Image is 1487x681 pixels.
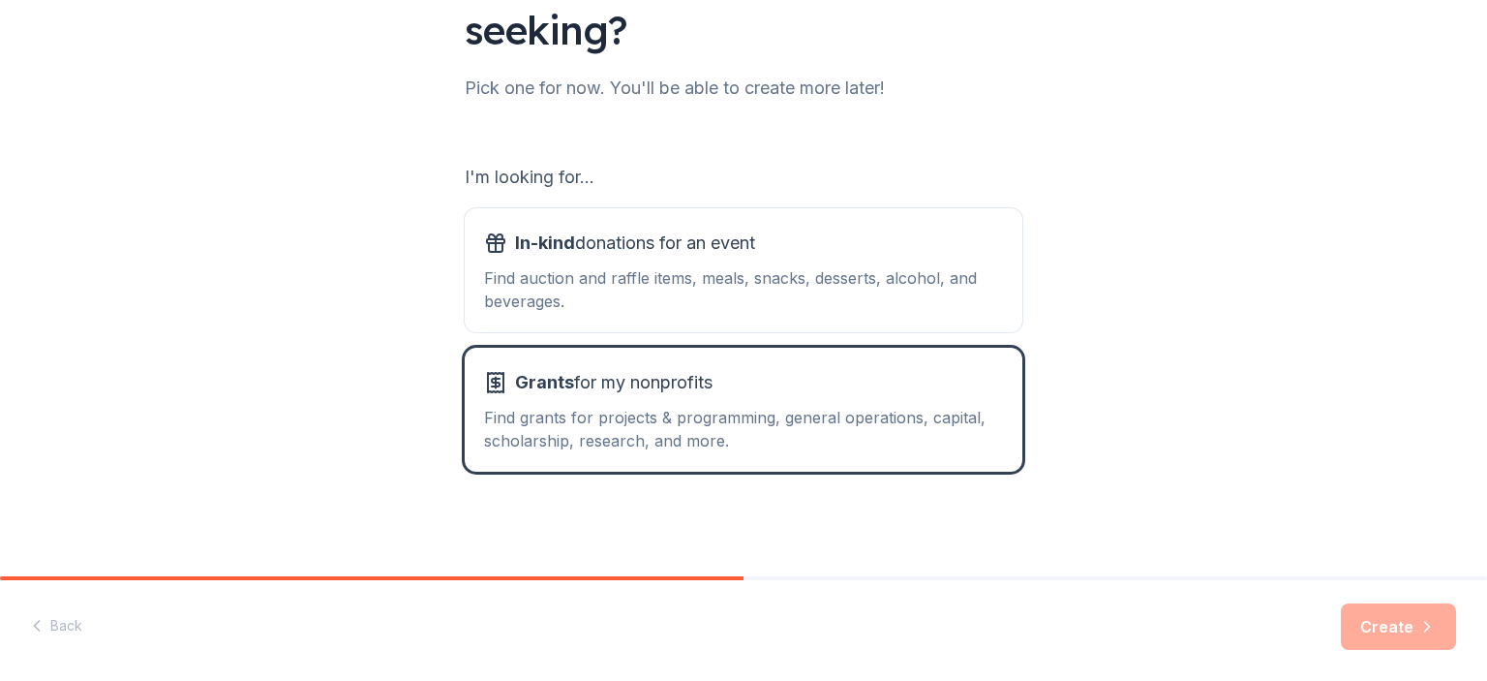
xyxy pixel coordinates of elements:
div: Pick one for now. You'll be able to create more later! [465,73,1022,104]
span: for my nonprofits [515,367,713,398]
span: donations for an event [515,228,755,259]
span: Grants [515,372,574,392]
div: I'm looking for... [465,162,1022,193]
button: In-kinddonations for an eventFind auction and raffle items, meals, snacks, desserts, alcohol, and... [465,208,1022,332]
div: Find auction and raffle items, meals, snacks, desserts, alcohol, and beverages. [484,266,1003,313]
span: In-kind [515,232,575,253]
div: Find grants for projects & programming, general operations, capital, scholarship, research, and m... [484,406,1003,452]
button: Grantsfor my nonprofitsFind grants for projects & programming, general operations, capital, schol... [465,348,1022,472]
